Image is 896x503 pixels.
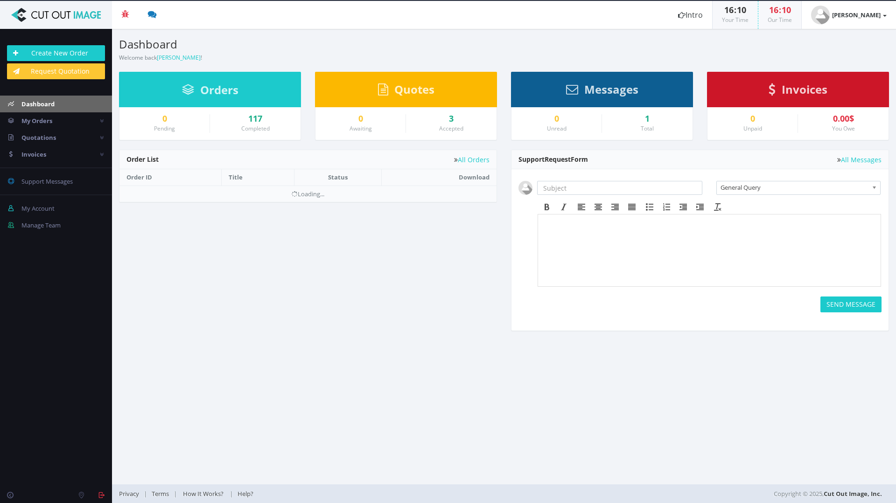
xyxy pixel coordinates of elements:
[21,117,52,125] span: My Orders
[545,155,571,164] span: Request
[21,221,61,229] span: Manage Team
[547,124,567,132] small: Unread
[669,1,712,29] a: Intro
[126,114,203,124] a: 0
[183,489,224,498] span: How It Works?
[537,181,702,195] input: Subject
[769,87,827,96] a: Invoices
[381,169,497,186] th: Download
[734,4,737,15] span: :
[675,201,692,213] div: Decrease indent
[539,201,555,213] div: Bold
[623,201,640,213] div: Justify
[607,201,623,213] div: Align right
[837,156,882,163] a: All Messages
[518,155,588,164] span: Support Form
[724,4,734,15] span: 16
[154,124,175,132] small: Pending
[119,54,202,62] small: Welcome back !
[182,88,238,96] a: Orders
[21,100,55,108] span: Dashboard
[378,87,434,96] a: Quotes
[126,155,159,164] span: Order List
[241,124,270,132] small: Completed
[21,177,73,186] span: Support Messages
[233,489,258,498] a: Help?
[21,150,46,158] span: Invoices
[609,114,686,124] div: 1
[294,169,382,186] th: Status
[641,201,658,213] div: Bullet list
[709,201,726,213] div: Clear formatting
[21,204,55,213] span: My Account
[177,489,230,498] a: How It Works?
[119,489,144,498] a: Privacy
[119,484,632,503] div: | | |
[555,201,572,213] div: Italic
[774,489,882,498] span: Copyright © 2025,
[768,16,792,24] small: Our Time
[119,38,497,50] h3: Dashboard
[721,181,868,193] span: General Query
[641,124,654,132] small: Total
[658,201,675,213] div: Numbered list
[394,82,434,97] span: Quotes
[518,114,595,124] a: 0
[7,8,105,22] img: Cut Out Image
[811,6,830,24] img: user_default.jpg
[590,201,607,213] div: Align center
[566,87,638,96] a: Messages
[769,4,778,15] span: 16
[222,169,294,186] th: Title
[737,4,746,15] span: 10
[119,186,497,202] td: Loading...
[802,1,896,29] a: [PERSON_NAME]
[200,82,238,97] span: Orders
[820,296,882,312] button: SEND MESSAGE
[21,133,56,142] span: Quotations
[157,54,201,62] a: [PERSON_NAME]
[743,124,762,132] small: Unpaid
[778,4,782,15] span: :
[518,181,532,195] img: user_default.jpg
[692,201,708,213] div: Increase indent
[782,4,791,15] span: 10
[584,82,638,97] span: Messages
[714,114,791,124] a: 0
[7,63,105,79] a: Request Quotation
[824,489,882,498] a: Cut Out Image, Inc.
[217,114,294,124] a: 117
[573,201,590,213] div: Align left
[322,114,399,124] a: 0
[805,114,882,124] div: 0.00$
[832,11,881,19] strong: [PERSON_NAME]
[722,16,749,24] small: Your Time
[538,214,881,286] iframe: Rich Text Area. Press ALT-F9 for menu. Press ALT-F10 for toolbar. Press ALT-0 for help
[7,45,105,61] a: Create New Order
[782,82,827,97] span: Invoices
[439,124,463,132] small: Accepted
[147,489,174,498] a: Terms
[119,169,222,186] th: Order ID
[832,124,855,132] small: You Owe
[350,124,372,132] small: Awaiting
[413,114,490,124] a: 3
[454,156,490,163] a: All Orders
